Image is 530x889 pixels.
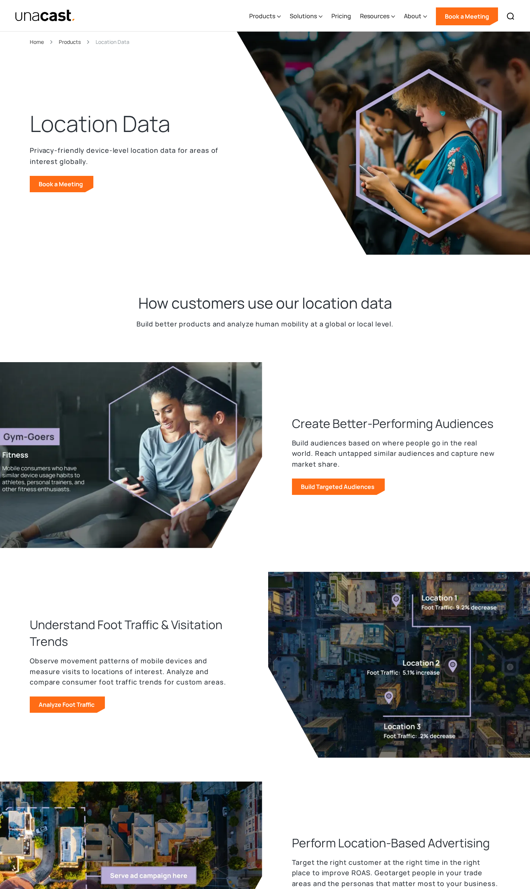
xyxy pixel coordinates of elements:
[15,9,76,22] a: home
[96,38,129,46] div: Location Data
[30,656,238,687] p: Observe movement patterns of mobile devices and measure visits to locations of interest. Analyze ...
[436,7,498,25] a: Book a Meeting
[138,293,392,313] h2: How customers use our location data
[30,616,238,649] h3: Understand Foot Traffic & Visitation Trends
[15,9,76,22] img: Unacast text logo
[30,145,223,167] p: Privacy-friendly device-level location data for areas of interest globally.
[290,1,322,32] div: Solutions
[360,12,389,20] div: Resources
[292,857,501,889] p: Target the right customer at the right time in the right place to improve ROAS. Geotarget people ...
[404,12,421,20] div: About
[30,109,170,139] h1: Location Data
[290,12,317,20] div: Solutions
[360,1,395,32] div: Resources
[404,1,427,32] div: About
[292,415,494,432] h3: Create Better-Performing Audiences
[506,12,515,21] img: Search icon
[292,438,501,470] p: Build audiences based on where people go in the real world. Reach untapped similar audiences and ...
[30,696,105,713] a: Analyze Foot Traffic
[59,38,81,46] a: Products
[30,176,93,192] a: Book a Meeting
[292,835,490,851] h3: Perform Location-Based Advertising
[292,479,385,495] a: Build Targeted Audiences
[249,1,281,32] div: Products
[249,12,275,20] div: Products
[331,1,351,32] a: Pricing
[136,319,394,329] p: Build better products and analyze human mobility at a global or local level.
[30,38,44,46] a: Home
